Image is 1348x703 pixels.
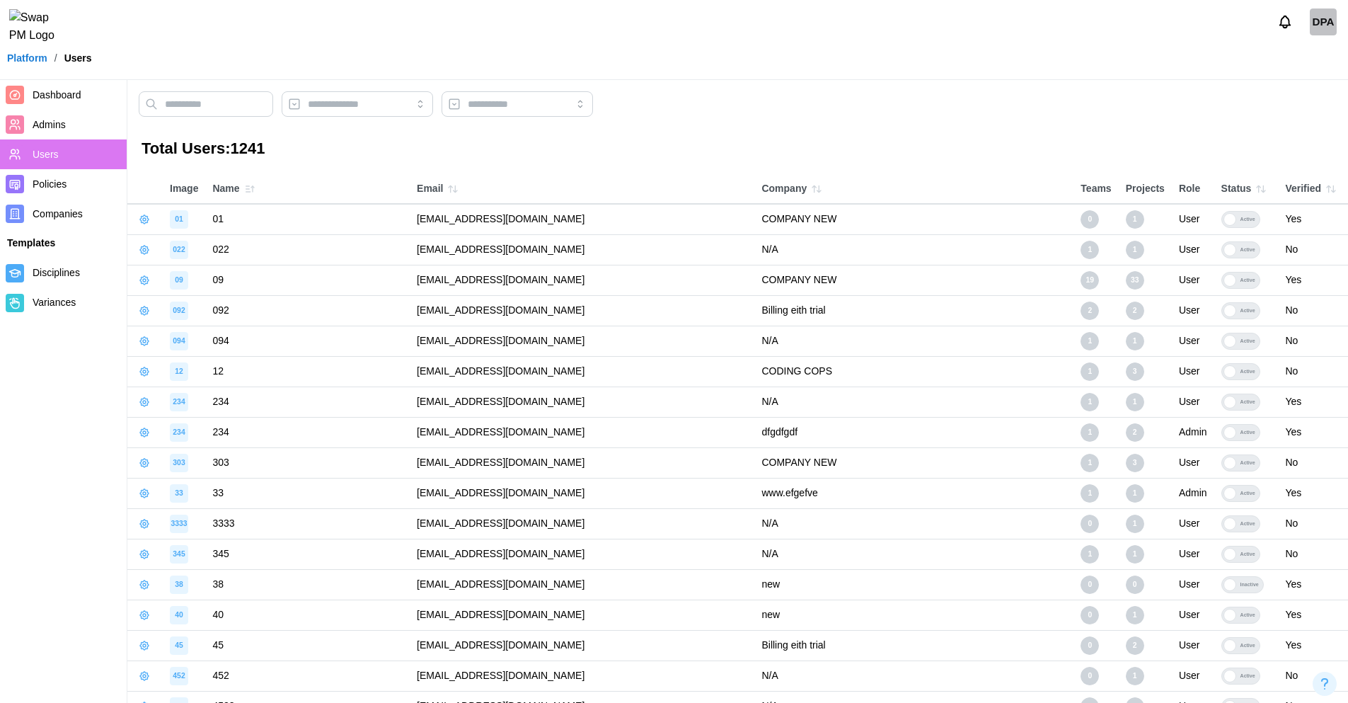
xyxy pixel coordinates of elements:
div: Active [1236,668,1260,684]
div: 022 [212,242,403,258]
div: 0 [1126,576,1144,594]
td: Billing eith trial [754,295,1073,326]
div: Active [1236,303,1260,319]
div: Verified [1285,179,1341,199]
div: 1 [1126,210,1144,229]
td: [EMAIL_ADDRESS][DOMAIN_NAME] [410,356,754,387]
td: N/A [754,387,1073,417]
div: User [1179,242,1207,258]
td: new [754,569,1073,600]
div: 1 [1081,484,1099,503]
div: 0 [1081,636,1099,655]
td: No [1278,539,1348,569]
td: No [1278,234,1348,265]
div: 303 [212,455,403,471]
div: User [1179,607,1207,623]
span: Companies [33,208,83,219]
div: 2 [1126,423,1144,442]
div: User [1179,547,1207,562]
div: image [170,393,188,411]
td: Yes [1278,478,1348,508]
div: 1 [1081,393,1099,411]
div: User [1179,638,1207,653]
div: User [1179,273,1207,288]
div: 2 [1126,302,1144,320]
td: [EMAIL_ADDRESS][DOMAIN_NAME] [410,265,754,295]
td: COMPANY NEW [754,265,1073,295]
td: Yes [1278,600,1348,630]
td: No [1278,661,1348,691]
h3: Total Users: 1241 [142,138,1334,160]
td: Yes [1278,417,1348,447]
td: Yes [1278,265,1348,295]
div: 1 [1126,545,1144,564]
div: 1 [1081,454,1099,472]
div: image [170,576,188,594]
div: Name [212,179,403,199]
div: 3333 [212,516,403,532]
div: DPA [1310,8,1337,35]
div: Active [1236,394,1260,410]
div: 234 [212,394,403,410]
span: Disciplines [33,267,80,278]
div: 1 [1081,545,1099,564]
td: Yes [1278,387,1348,417]
button: Notifications [1273,10,1297,34]
div: image [170,241,188,259]
div: Active [1236,212,1260,227]
div: User [1179,303,1207,319]
div: 452 [212,668,403,684]
div: image [170,210,188,229]
div: 1 [1081,241,1099,259]
div: image [170,636,188,655]
div: Image [170,181,198,197]
div: 1 [1126,484,1144,503]
div: Active [1236,364,1260,379]
div: 1 [1126,332,1144,350]
td: N/A [754,326,1073,356]
div: / [54,53,57,63]
td: [EMAIL_ADDRESS][DOMAIN_NAME] [410,569,754,600]
div: Admin [1179,425,1207,440]
div: 1 [1081,332,1099,350]
div: Active [1236,607,1260,623]
td: [EMAIL_ADDRESS][DOMAIN_NAME] [410,630,754,661]
td: [EMAIL_ADDRESS][DOMAIN_NAME] [410,417,754,447]
span: Users [33,149,59,160]
div: 3 [1126,454,1144,472]
div: image [170,454,188,472]
td: No [1278,447,1348,478]
td: COMPANY NEW [754,447,1073,478]
div: 0 [1081,515,1099,533]
div: 01 [212,212,403,227]
div: image [170,545,188,564]
td: new [754,600,1073,630]
div: 33 [212,486,403,501]
div: Active [1236,333,1260,349]
td: [EMAIL_ADDRESS][DOMAIN_NAME] [410,295,754,326]
div: User [1179,394,1207,410]
div: 0 [1081,606,1099,624]
td: N/A [754,539,1073,569]
div: 1 [1126,515,1144,533]
div: 2 [1081,302,1099,320]
td: [EMAIL_ADDRESS][DOMAIN_NAME] [410,478,754,508]
div: User [1179,364,1207,379]
div: 0 [1081,667,1099,685]
div: 1 [1126,667,1144,685]
div: 0 [1081,576,1099,594]
div: 1 [1126,606,1144,624]
td: Yes [1278,569,1348,600]
div: Company [761,179,1066,199]
div: 40 [212,607,403,623]
div: 45 [212,638,403,653]
td: N/A [754,661,1073,691]
a: Platform [7,53,47,63]
td: No [1278,508,1348,539]
div: image [170,362,188,381]
td: [EMAIL_ADDRESS][DOMAIN_NAME] [410,204,754,234]
td: No [1278,326,1348,356]
td: [EMAIL_ADDRESS][DOMAIN_NAME] [410,661,754,691]
div: User [1179,455,1207,471]
div: 0 [1081,210,1099,229]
